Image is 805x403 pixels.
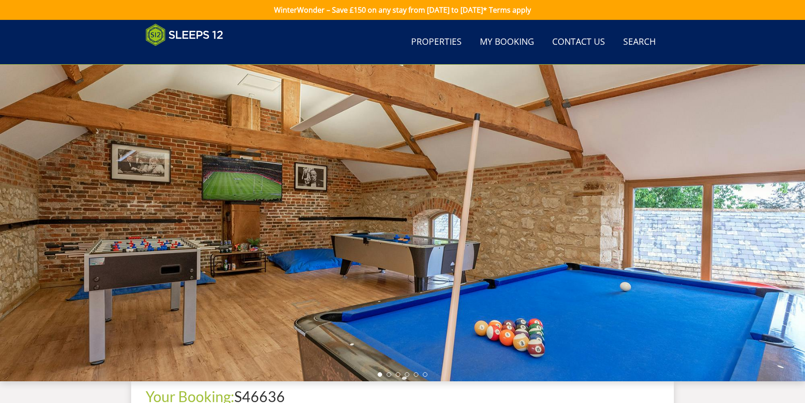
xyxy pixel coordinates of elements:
[549,32,609,52] a: Contact Us
[620,32,659,52] a: Search
[476,32,538,52] a: My Booking
[141,52,236,59] iframe: Customer reviews powered by Trustpilot
[407,32,465,52] a: Properties
[146,24,223,46] img: Sleeps 12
